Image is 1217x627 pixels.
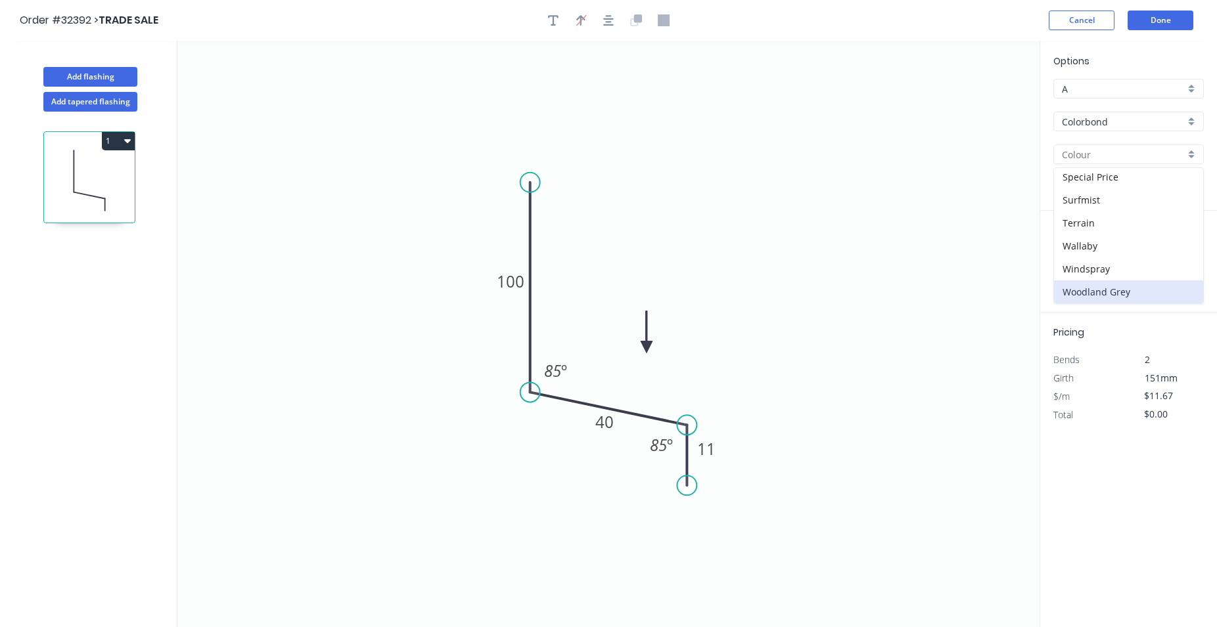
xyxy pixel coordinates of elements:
[697,438,716,460] tspan: 11
[177,41,1040,627] svg: 0
[1054,257,1203,280] div: Windspray
[1054,234,1203,257] div: Wallaby
[1053,390,1070,402] span: $/m
[43,67,137,87] button: Add flashing
[1049,11,1114,30] button: Cancel
[1128,11,1193,30] button: Done
[1145,372,1178,384] span: 151mm
[1053,326,1084,339] span: Pricing
[1053,353,1080,366] span: Bends
[1053,408,1073,421] span: Total
[1062,82,1185,96] input: Price level
[1054,188,1203,211] div: Surfmist
[43,92,137,112] button: Add tapered flashing
[1062,148,1185,162] input: Colour
[561,360,567,381] tspan: º
[99,12,158,28] span: TRADE SALE
[20,12,99,28] span: Order #32392 >
[1053,54,1090,68] span: Options
[102,132,135,150] button: 1
[1145,353,1150,366] span: 2
[497,270,524,292] tspan: 100
[1053,372,1074,384] span: Girth
[1054,211,1203,234] div: Terrain
[1062,115,1185,129] input: Material
[667,434,673,456] tspan: º
[1054,280,1203,303] div: Woodland Grey
[595,411,614,433] tspan: 40
[650,434,667,456] tspan: 85
[1054,165,1203,188] div: Special Price
[544,360,561,381] tspan: 85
